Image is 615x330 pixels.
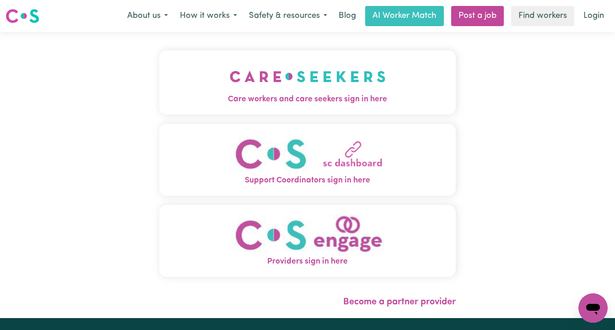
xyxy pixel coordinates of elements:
[159,50,456,115] button: Care workers and care seekers sign in here
[5,5,39,27] a: Careseekers logo
[5,8,39,24] img: Careseekers logo
[159,205,456,277] button: Providers sign in here
[159,124,456,196] button: Support Coordinators sign in here
[159,175,456,187] span: Support Coordinators sign in here
[578,6,610,26] a: Login
[174,6,243,26] button: How it works
[121,6,174,26] button: About us
[451,6,504,26] a: Post a job
[343,297,456,307] a: Become a partner provider
[159,93,456,105] span: Care workers and care seekers sign in here
[243,6,333,26] button: Safety & resources
[578,293,608,323] iframe: Button to launch messaging window
[511,6,574,26] a: Find workers
[365,6,444,26] a: AI Worker Match
[159,256,456,268] span: Providers sign in here
[333,6,361,26] a: Blog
